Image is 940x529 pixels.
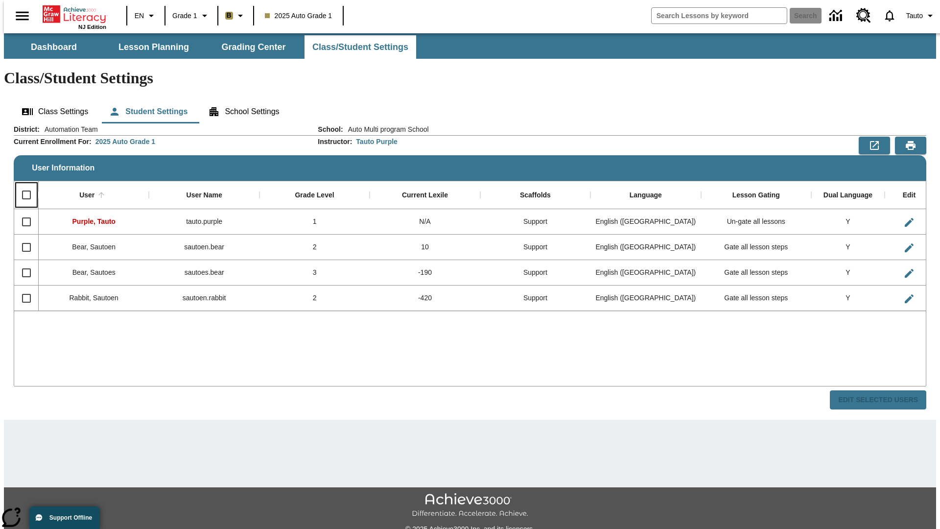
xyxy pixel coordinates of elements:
button: Class/Student Settings [305,35,416,59]
button: Edit User [899,238,919,258]
div: Scaffolds [520,191,551,200]
div: Edit [903,191,916,200]
span: 2025 Auto Grade 1 [265,11,332,21]
div: Grade Level [295,191,334,200]
span: EN [135,11,144,21]
div: sautoen.rabbit [149,286,259,311]
div: Dual Language [823,191,872,200]
h1: Class/Student Settings [4,69,936,87]
img: Achieve3000 Differentiate Accelerate Achieve [412,493,528,518]
div: Support [480,209,590,235]
span: Rabbit, Sautoen [70,294,118,302]
button: Language: EN, Select a language [130,7,162,24]
h2: Current Enrollment For : [14,138,92,146]
div: Un-gate all lessons [701,209,811,235]
div: Current Lexile [402,191,448,200]
div: SubNavbar [4,33,936,59]
span: Purple, Tauto [72,217,116,225]
div: Support [480,235,590,260]
div: User [79,191,94,200]
button: Print Preview [895,137,926,154]
div: Y [811,286,885,311]
div: 10 [370,235,480,260]
span: Grade 1 [172,11,197,21]
div: Y [811,209,885,235]
span: User Information [32,164,94,172]
button: School Settings [200,100,287,123]
div: English (US) [590,260,701,286]
span: Automation Team [40,124,98,134]
div: sautoes.bear [149,260,259,286]
div: SubNavbar [4,35,417,59]
span: Tauto [906,11,923,21]
button: Edit User [899,213,919,232]
span: Bear, Sautoes [72,268,116,276]
div: 2 [259,235,370,260]
h2: School : [318,125,343,134]
div: Support [480,286,590,311]
button: Student Settings [101,100,195,123]
div: User Information [14,124,926,410]
h2: Instructor : [318,138,352,146]
div: Gate all lesson steps [701,260,811,286]
input: search field [652,8,787,24]
div: 2025 Auto Grade 1 [95,137,155,146]
div: -420 [370,286,480,311]
button: Edit User [899,264,919,283]
div: Y [811,235,885,260]
div: sautoen.bear [149,235,259,260]
div: 1 [259,209,370,235]
button: Export to CSV [859,137,890,154]
span: B [227,9,232,22]
button: Dashboard [5,35,103,59]
div: Y [811,260,885,286]
button: Grade: Grade 1, Select a grade [168,7,214,24]
button: Profile/Settings [902,7,940,24]
div: Tauto Purple [356,137,398,146]
div: Class/Student Settings [14,100,926,123]
button: Support Offline [29,506,100,529]
a: Resource Center, Will open in new tab [850,2,877,29]
span: NJ Edition [78,24,106,30]
button: Lesson Planning [105,35,203,59]
div: English (US) [590,209,701,235]
button: Open side menu [8,1,37,30]
span: Auto Multi program School [343,124,429,134]
a: Notifications [877,3,902,28]
div: Support [480,260,590,286]
span: Support Offline [49,514,92,521]
button: Class Settings [14,100,96,123]
button: Grading Center [205,35,303,59]
div: Gate all lesson steps [701,235,811,260]
div: User Name [187,191,222,200]
div: Lesson Gating [732,191,780,200]
div: -190 [370,260,480,286]
div: English (US) [590,235,701,260]
div: N/A [370,209,480,235]
div: Home [43,3,106,30]
div: Gate all lesson steps [701,286,811,311]
h2: District : [14,125,40,134]
div: English (US) [590,286,701,311]
a: Data Center [823,2,850,29]
a: Home [43,4,106,24]
span: Bear, Sautoen [72,243,116,251]
div: Language [630,191,662,200]
div: 3 [259,260,370,286]
button: Boost Class color is light brown. Change class color [221,7,250,24]
div: 2 [259,286,370,311]
button: Edit User [899,289,919,309]
div: tauto.purple [149,209,259,235]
